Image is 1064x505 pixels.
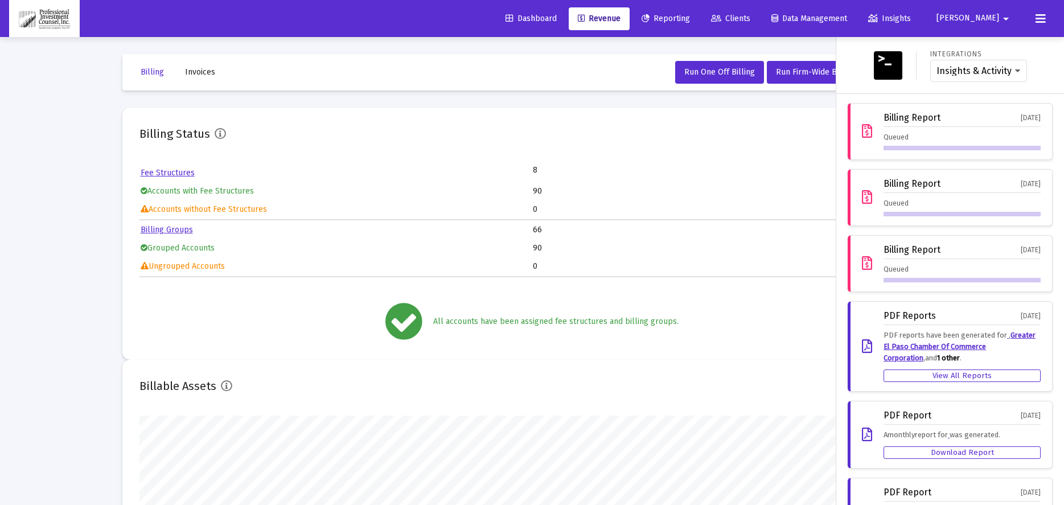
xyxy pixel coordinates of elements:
a: Data Management [762,7,856,30]
a: Reporting [632,7,699,30]
button: [PERSON_NAME] [923,7,1026,30]
a: Clients [702,7,759,30]
span: [PERSON_NAME] [936,14,999,23]
a: Insights [859,7,920,30]
a: Dashboard [496,7,566,30]
img: Dashboard [18,7,71,30]
span: Insights [868,14,911,23]
mat-icon: arrow_drop_down [999,7,1013,30]
span: Data Management [771,14,847,23]
span: Clients [711,14,750,23]
span: Revenue [578,14,621,23]
a: Revenue [569,7,630,30]
span: Dashboard [506,14,557,23]
span: Reporting [642,14,690,23]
